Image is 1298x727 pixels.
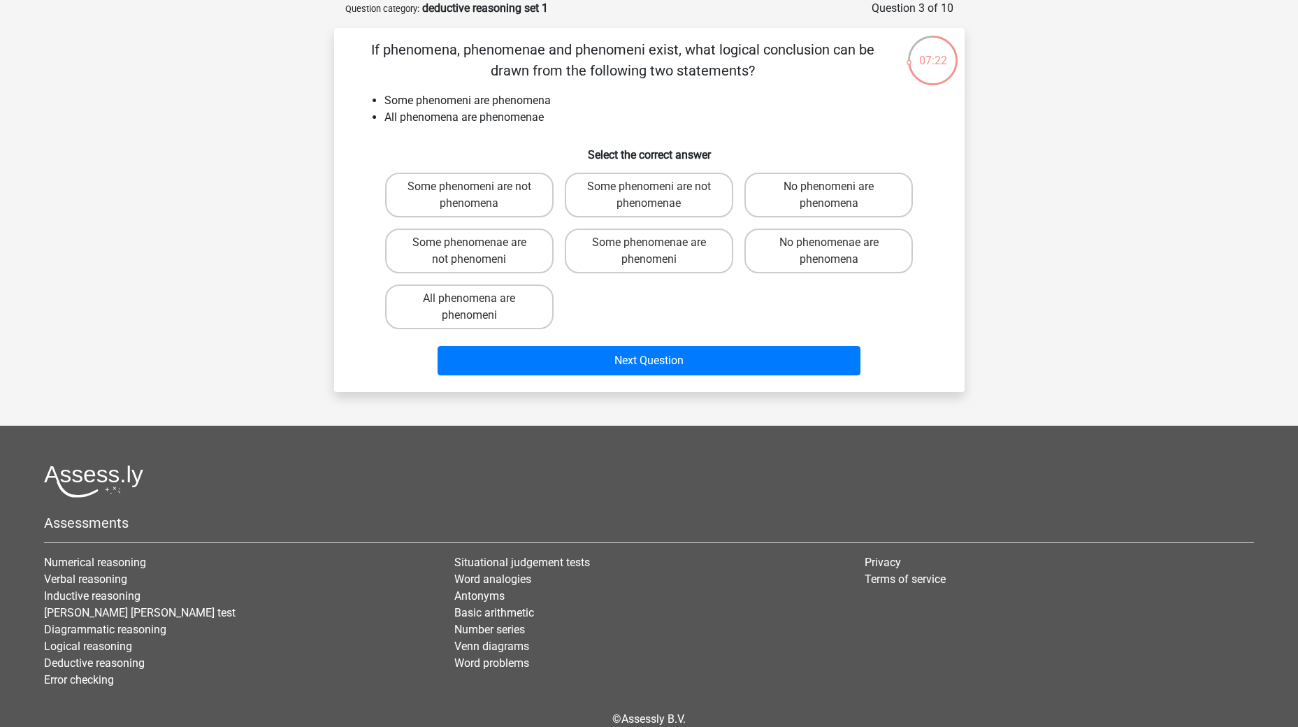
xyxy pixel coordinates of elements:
[384,92,942,109] li: Some phenomeni are phenomena
[454,640,529,653] a: Venn diagrams
[385,229,554,273] label: Some phenomenae are not phenomeni
[356,39,890,81] p: If phenomena, phenomenae and phenomeni exist, what logical conclusion can be drawn from the follo...
[454,606,534,619] a: Basic arithmetic
[356,137,942,161] h6: Select the correct answer
[44,556,146,569] a: Numerical reasoning
[44,573,127,586] a: Verbal reasoning
[907,34,959,69] div: 07:22
[44,623,166,636] a: Diagrammatic reasoning
[44,589,140,603] a: Inductive reasoning
[384,109,942,126] li: All phenomena are phenomenae
[44,465,143,498] img: Assessly logo
[385,173,554,217] label: Some phenomeni are not phenomena
[422,1,548,15] strong: deductive reasoning set 1
[621,712,686,726] a: Assessly B.V.
[454,656,529,670] a: Word problems
[454,623,525,636] a: Number series
[744,173,913,217] label: No phenomeni are phenomena
[454,556,590,569] a: Situational judgement tests
[744,229,913,273] label: No phenomenae are phenomena
[454,589,505,603] a: Antonyms
[385,285,554,329] label: All phenomena are phenomeni
[865,556,901,569] a: Privacy
[565,173,733,217] label: Some phenomeni are not phenomenae
[345,3,419,14] small: Question category:
[865,573,946,586] a: Terms of service
[565,229,733,273] label: Some phenomenae are phenomeni
[44,640,132,653] a: Logical reasoning
[454,573,531,586] a: Word analogies
[44,673,114,686] a: Error checking
[438,346,860,375] button: Next Question
[44,606,236,619] a: [PERSON_NAME] [PERSON_NAME] test
[44,656,145,670] a: Deductive reasoning
[44,514,1254,531] h5: Assessments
